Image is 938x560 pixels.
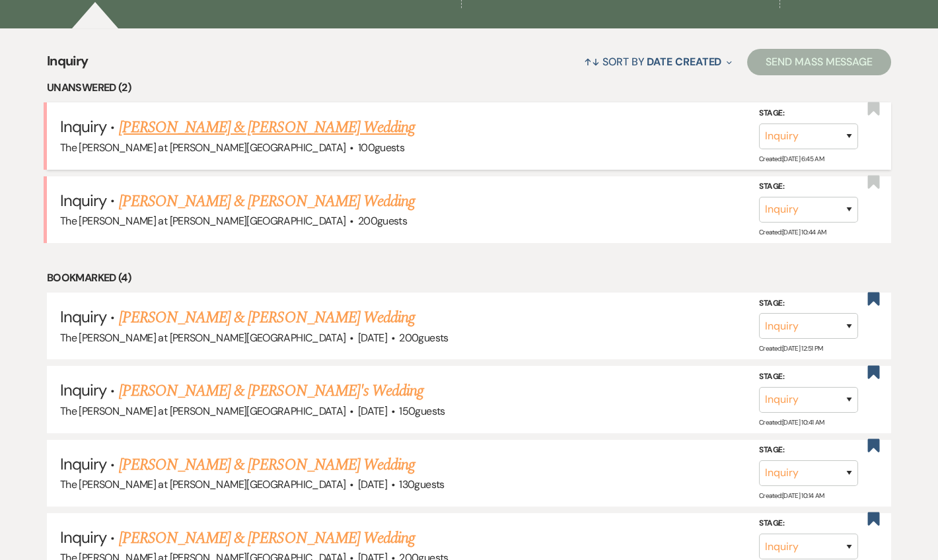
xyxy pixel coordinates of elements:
li: Unanswered (2) [47,79,891,96]
span: 150 guests [399,404,445,418]
span: The [PERSON_NAME] at [PERSON_NAME][GEOGRAPHIC_DATA] [60,331,345,345]
span: Created: [DATE] 12:51 PM [759,344,822,353]
span: Inquiry [60,116,106,137]
label: Stage: [759,106,858,121]
span: [DATE] [358,331,387,345]
span: [DATE] [358,477,387,491]
span: Inquiry [60,306,106,327]
button: Send Mass Message [747,49,891,75]
span: The [PERSON_NAME] at [PERSON_NAME][GEOGRAPHIC_DATA] [60,404,345,418]
span: Inquiry [60,190,106,211]
a: [PERSON_NAME] & [PERSON_NAME] Wedding [119,306,415,330]
a: [PERSON_NAME] & [PERSON_NAME] Wedding [119,116,415,139]
span: 200 guests [358,214,407,228]
span: Created: [DATE] 10:44 AM [759,228,826,236]
span: The [PERSON_NAME] at [PERSON_NAME][GEOGRAPHIC_DATA] [60,214,345,228]
span: The [PERSON_NAME] at [PERSON_NAME][GEOGRAPHIC_DATA] [60,477,345,491]
li: Bookmarked (4) [47,269,891,287]
a: [PERSON_NAME] & [PERSON_NAME] Wedding [119,453,415,477]
a: [PERSON_NAME] & [PERSON_NAME] Wedding [119,526,415,550]
span: 100 guests [358,141,404,155]
label: Stage: [759,180,858,194]
span: Inquiry [60,454,106,474]
button: Sort By Date Created [579,44,737,79]
span: 200 guests [399,331,448,345]
label: Stage: [759,297,858,311]
span: Inquiry [60,380,106,400]
span: 130 guests [399,477,444,491]
span: The [PERSON_NAME] at [PERSON_NAME][GEOGRAPHIC_DATA] [60,141,345,155]
label: Stage: [759,516,858,531]
span: Date Created [647,55,721,69]
label: Stage: [759,443,858,458]
span: Created: [DATE] 10:14 AM [759,491,824,500]
span: Inquiry [60,527,106,547]
a: [PERSON_NAME] & [PERSON_NAME]'s Wedding [119,379,424,403]
span: [DATE] [358,404,387,418]
span: Created: [DATE] 6:45 AM [759,154,824,162]
span: ↑↓ [584,55,600,69]
span: Inquiry [47,51,89,79]
a: [PERSON_NAME] & [PERSON_NAME] Wedding [119,190,415,213]
label: Stage: [759,370,858,384]
span: Created: [DATE] 10:41 AM [759,418,824,427]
